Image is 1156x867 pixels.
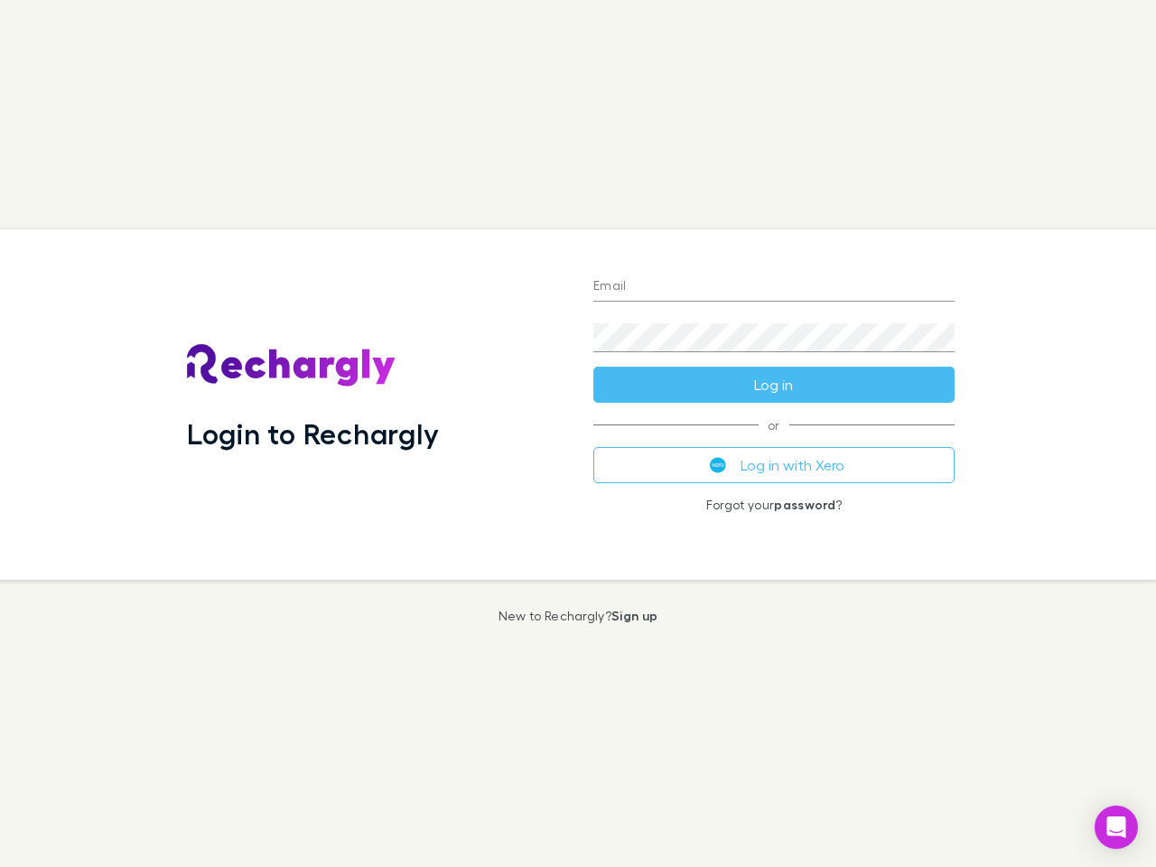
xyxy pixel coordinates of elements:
button: Log in [593,367,955,403]
img: Rechargly's Logo [187,344,396,387]
a: password [774,497,835,512]
p: New to Rechargly? [499,609,658,623]
span: or [593,424,955,425]
button: Log in with Xero [593,447,955,483]
div: Open Intercom Messenger [1095,806,1138,849]
h1: Login to Rechargly [187,416,439,451]
p: Forgot your ? [593,498,955,512]
a: Sign up [611,608,657,623]
img: Xero's logo [710,457,726,473]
